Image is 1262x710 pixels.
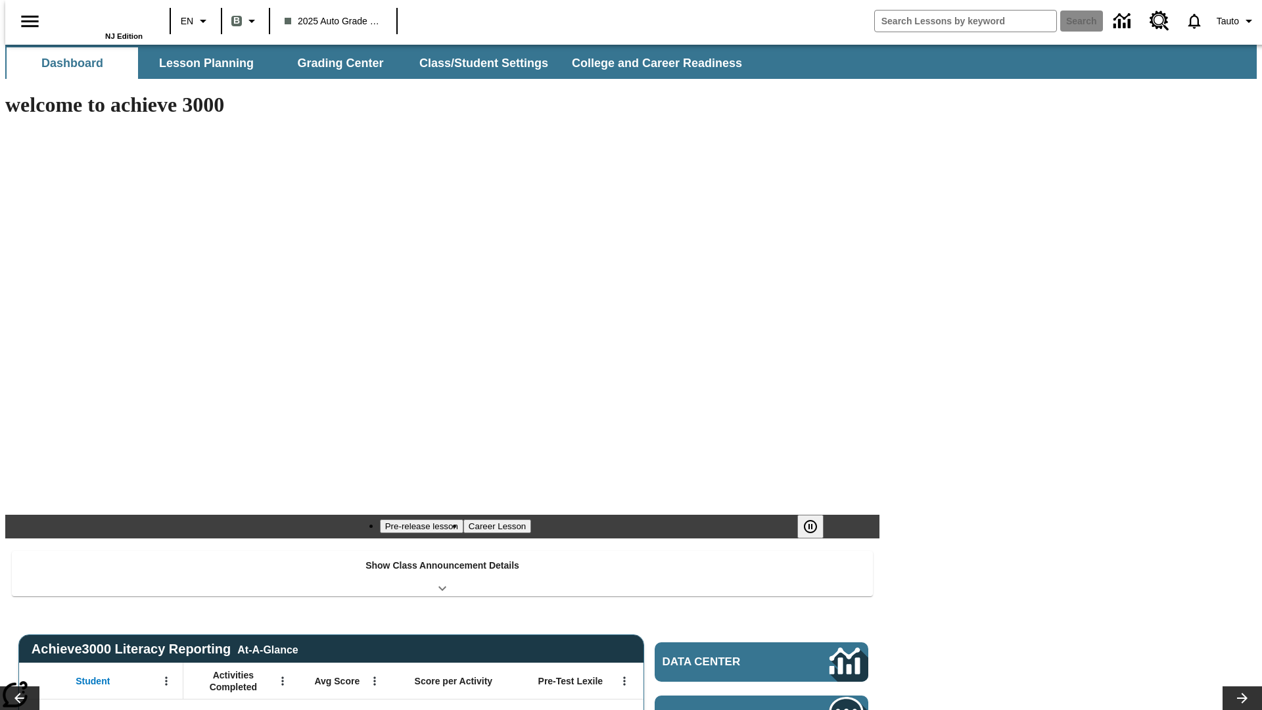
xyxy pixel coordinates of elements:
[1223,686,1262,710] button: Lesson carousel, Next
[797,515,824,538] button: Pause
[380,519,463,533] button: Slide 1 Pre-release lesson
[1106,3,1142,39] a: Data Center
[5,93,879,117] h1: welcome to achieve 3000
[12,551,873,596] div: Show Class Announcement Details
[875,11,1056,32] input: search field
[226,9,265,33] button: Boost Class color is gray green. Change class color
[538,675,603,687] span: Pre-Test Lexile
[409,47,559,79] button: Class/Student Settings
[415,675,493,687] span: Score per Activity
[561,47,753,79] button: College and Career Readiness
[463,519,531,533] button: Slide 2 Career Lesson
[273,671,292,691] button: Open Menu
[1217,14,1239,28] span: Tauto
[141,47,272,79] button: Lesson Planning
[7,47,138,79] button: Dashboard
[237,642,298,656] div: At-A-Glance
[275,47,406,79] button: Grading Center
[663,655,785,669] span: Data Center
[314,675,360,687] span: Avg Score
[57,6,143,32] a: Home
[1142,3,1177,39] a: Resource Center, Will open in new tab
[1211,9,1262,33] button: Profile/Settings
[5,47,754,79] div: SubNavbar
[365,559,519,573] p: Show Class Announcement Details
[57,5,143,40] div: Home
[175,9,217,33] button: Language: EN, Select a language
[655,642,868,682] a: Data Center
[365,671,385,691] button: Open Menu
[797,515,837,538] div: Pause
[285,14,382,28] span: 2025 Auto Grade 1 B
[32,642,298,657] span: Achieve3000 Literacy Reporting
[181,14,193,28] span: EN
[5,45,1257,79] div: SubNavbar
[233,12,240,29] span: B
[1177,4,1211,38] a: Notifications
[76,675,110,687] span: Student
[11,2,49,41] button: Open side menu
[190,669,277,693] span: Activities Completed
[105,32,143,40] span: NJ Edition
[156,671,176,691] button: Open Menu
[615,671,634,691] button: Open Menu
